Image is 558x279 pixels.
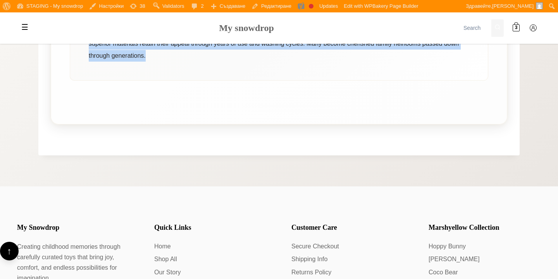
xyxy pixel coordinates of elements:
a: Coco Bear [429,267,541,277]
input: Search [460,19,491,37]
a: Shop All [154,254,267,264]
h4: Marshyellow Collection [429,224,541,232]
h4: My Snowdrop [17,224,129,232]
a: Secure Checkout [291,241,404,251]
a: [PERSON_NAME] [429,254,541,264]
a: 3 [508,20,524,36]
a: Shipping Info [291,254,404,264]
a: My snowdrop [219,23,274,33]
span: 3 [515,24,518,32]
a: Our Story [154,267,267,277]
h4: Quick Links [154,224,267,232]
div: Focus keyphrase not set [309,4,313,9]
a: Returns Policy [291,267,404,277]
div: Premium stuffed animals maintain . Quality construction ensures lasting durability, while superio... [89,26,475,62]
h4: Customer Care [291,224,404,232]
a: Home [154,241,267,251]
a: Hoppy Bunny [429,241,541,251]
span: [PERSON_NAME] [492,3,534,9]
label: Toggle mobile menu [17,19,33,35]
